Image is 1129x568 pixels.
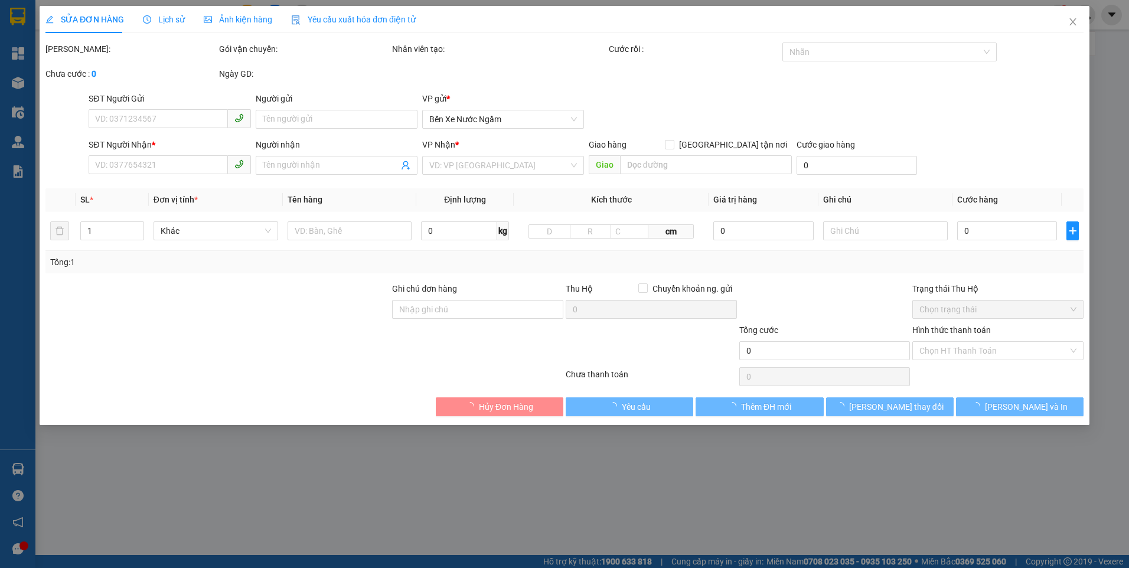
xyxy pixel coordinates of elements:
[429,110,577,128] span: Bến Xe Nước Ngầm
[823,221,948,240] input: Ghi Chú
[287,195,322,204] span: Tên hàng
[154,195,198,204] span: Đơn vị tính
[1056,6,1089,39] button: Close
[291,15,301,25] img: icon
[497,221,509,240] span: kg
[401,161,410,170] span: user-add
[92,69,96,79] b: 0
[589,140,627,149] span: Giao hàng
[255,138,417,151] div: Người nhận
[611,224,648,239] input: C
[219,67,390,80] div: Ngày GD:
[422,140,455,149] span: VP Nhận
[234,159,243,169] span: phone
[45,15,124,24] span: SỬA ĐƠN HÀNG
[45,67,217,80] div: Chưa cước :
[648,224,694,239] span: cm
[849,400,944,413] span: [PERSON_NAME] thay đổi
[985,400,1068,413] span: [PERSON_NAME] và In
[255,92,417,105] div: Người gửi
[291,15,416,24] span: Yêu cầu xuất hóa đơn điện tử
[972,402,985,410] span: loading
[728,402,741,410] span: loading
[589,155,620,174] span: Giao
[570,224,612,239] input: R
[797,156,917,175] input: Cước giao hàng
[89,138,250,151] div: SĐT Người Nhận
[713,195,757,204] span: Giá trị hàng
[50,221,69,240] button: delete
[444,195,486,204] span: Định lượng
[566,284,593,293] span: Thu Hộ
[620,155,792,174] input: Dọc đường
[818,188,952,211] th: Ghi chú
[528,224,570,239] input: D
[204,15,212,24] span: picture
[674,138,792,151] span: [GEOGRAPHIC_DATA] tận nơi
[912,325,991,335] label: Hình thức thanh toán
[1066,221,1079,240] button: plus
[234,113,243,123] span: phone
[648,282,737,295] span: Chuyển khoản ng. gửi
[609,402,622,410] span: loading
[591,195,632,204] span: Kích thước
[1068,17,1078,27] span: close
[956,397,1084,416] button: [PERSON_NAME] và In
[143,15,185,24] span: Lịch sử
[204,15,272,24] span: Ảnh kiện hàng
[957,195,997,204] span: Cước hàng
[466,402,479,410] span: loading
[836,402,849,410] span: loading
[609,43,780,56] div: Cước rồi :
[50,256,436,269] div: Tổng: 1
[912,282,1084,295] div: Trạng thái Thu Hộ
[392,300,563,319] input: Ghi chú đơn hàng
[797,140,855,149] label: Cước giao hàng
[161,222,271,240] span: Khác
[826,397,954,416] button: [PERSON_NAME] thay đổi
[45,15,54,24] span: edit
[392,284,457,293] label: Ghi chú đơn hàng
[80,195,90,204] span: SL
[741,400,791,413] span: Thêm ĐH mới
[89,92,250,105] div: SĐT Người Gửi
[739,325,778,335] span: Tổng cước
[422,92,584,105] div: VP gửi
[45,43,217,56] div: [PERSON_NAME]:
[1067,226,1078,236] span: plus
[479,400,533,413] span: Hủy Đơn Hàng
[219,43,390,56] div: Gói vận chuyển:
[392,43,606,56] div: Nhân viên tạo:
[436,397,563,416] button: Hủy Đơn Hàng
[143,15,151,24] span: clock-circle
[696,397,823,416] button: Thêm ĐH mới
[919,301,1076,318] span: Chọn trạng thái
[564,368,738,389] div: Chưa thanh toán
[622,400,651,413] span: Yêu cầu
[287,221,412,240] input: VD: Bàn, Ghế
[566,397,693,416] button: Yêu cầu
